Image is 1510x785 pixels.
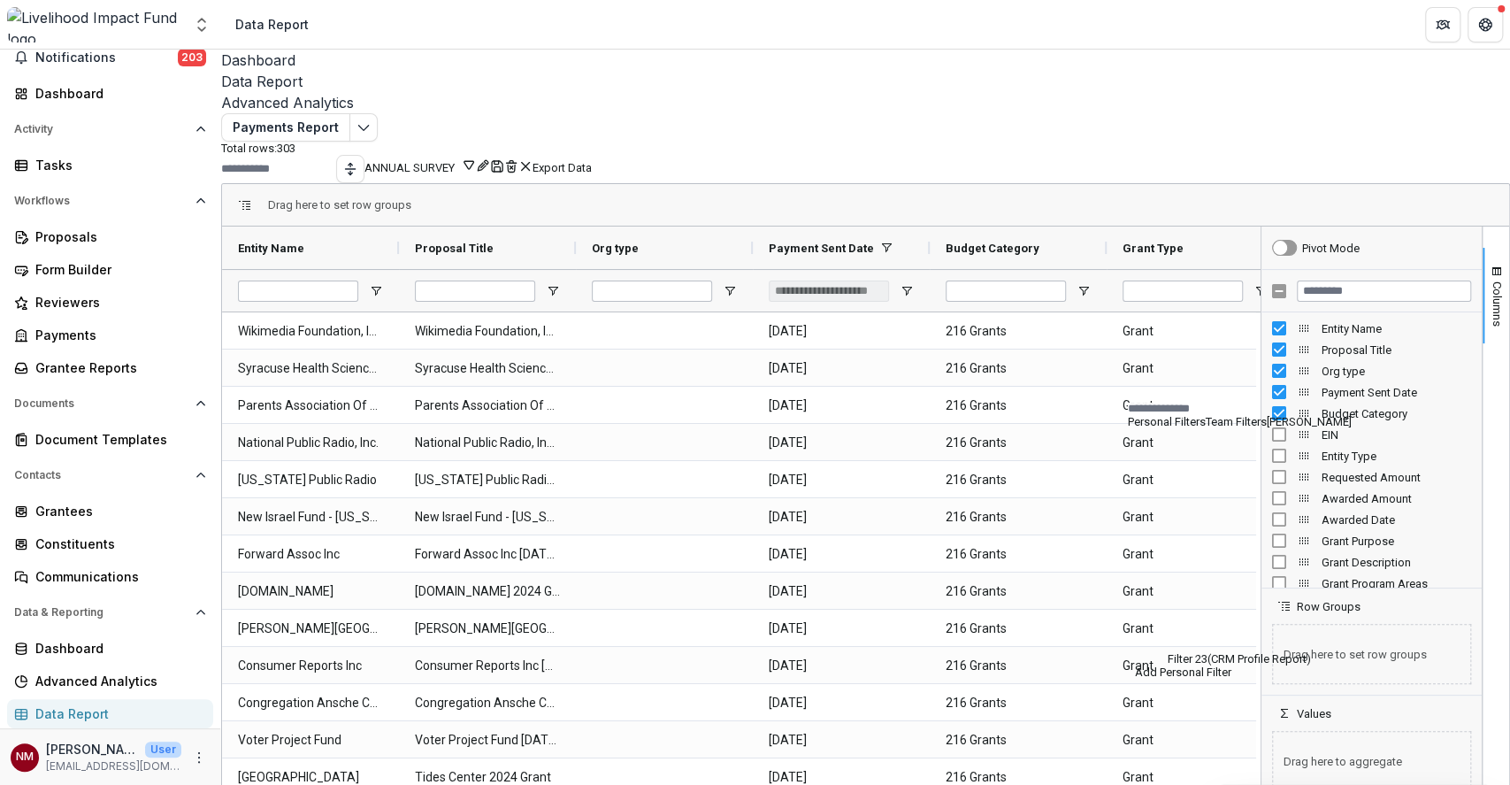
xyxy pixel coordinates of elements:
button: Open Activity [7,115,213,143]
button: [PERSON_NAME] [1267,415,1352,428]
a: Payments [7,320,213,350]
div: Njeri Muthuri [16,751,34,763]
span: [DATE] [769,350,914,387]
span: Grant [1123,573,1268,610]
a: Communications [7,562,213,591]
div: Grant Program Areas Column [1261,573,1482,594]
div: Reviewers [35,293,199,312]
div: Advanced Analytics [35,672,199,690]
span: Syracuse Health Science Center Medical Alumni Foundation Inc [238,350,383,387]
button: Open Filter Menu [1077,284,1091,298]
button: default [518,158,533,174]
span: [US_STATE] Public Radio [238,462,383,498]
span: [US_STATE] Public Radio [DATE]-[DATE] Grant [415,462,560,498]
span: Parents Association Of The Bronx High School Of Science [238,388,383,424]
button: Rename [476,158,490,173]
button: Open Data & Reporting [7,598,213,627]
span: Wikimedia Foundation, Inc. [238,313,383,350]
span: [PERSON_NAME][GEOGRAPHIC_DATA] [DATE]- [DATE] Grant [415,611,560,647]
span: [DOMAIN_NAME] 2024 Grant [415,573,560,610]
span: Grant [1123,536,1268,573]
span: EIN [1322,428,1471,442]
input: Entity Name Filter Input [238,281,358,302]
span: [DATE] [769,313,914,350]
a: Constituents [7,529,213,558]
span: 216 Grants [946,462,1091,498]
button: Edit selected report [349,113,378,142]
button: Open Filter Menu [369,284,383,298]
a: Advanced Analytics [221,92,1510,113]
span: Grant [1123,685,1268,721]
span: 216 Grants [946,499,1091,535]
input: Budget Category Filter Input [946,281,1066,302]
span: Grant Program Areas [1322,577,1471,590]
span: Syracuse Health Science Center Medical Alumni Foundation Inc [DATE]-[DATE] Grant [415,350,560,387]
div: Entity Name Column [1261,318,1482,339]
span: Congregation Ansche Chesed [238,685,383,721]
span: Grant [1123,648,1268,684]
span: 216 Grants [946,536,1091,573]
a: Dashboard [221,50,1510,71]
span: Wikimedia Foundation, Inc. [DATE]- [DATE] Grant [415,313,560,350]
img: Livelihood Impact Fund logo [7,7,182,42]
a: Grantees [7,496,213,526]
span: Activity [14,123,188,135]
button: More [188,747,210,768]
span: Entity Name [238,242,304,255]
div: Grant Description Column [1261,551,1482,573]
div: Data Report [235,15,309,34]
span: 216 Grants [946,425,1091,461]
div: Communications [35,567,199,586]
div: Awarded Date Column [1261,509,1482,530]
button: Team Filters [1206,415,1267,428]
div: Row Groups [1261,613,1482,695]
span: [DATE] [769,499,914,535]
nav: breadcrumb [228,12,316,37]
span: Congregation Ansche Chesed [DATE]-[DATE] Grant [415,685,560,721]
span: [DATE] [769,685,914,721]
span: [DATE] [769,462,914,498]
div: Proposals [35,227,199,246]
button: ANNUAL SURVEY [364,158,476,174]
button: Delete [504,158,518,174]
div: Data Report [35,704,199,723]
div: Payments [35,326,199,344]
button: Get Help [1468,7,1503,42]
div: Dashboard [35,639,199,658]
div: Budget Category Column [1261,403,1482,424]
a: Grantee Reports [7,353,213,382]
button: Personal Filters [1128,415,1206,428]
span: 216 Grants [946,573,1091,610]
span: New Israel Fund - [US_STATE], [GEOGRAPHIC_DATA] [DATE]-[DATE] Grant [415,499,560,535]
button: Toggle auto height [336,155,364,183]
span: Values [1297,707,1331,720]
span: [DATE] [769,425,914,461]
a: Advanced Analytics [7,666,213,696]
span: 216 Grants [946,722,1091,758]
span: Consumer Reports Inc [238,648,383,684]
input: Org type Filter Input [592,281,712,302]
div: Grantees [35,502,199,520]
a: Tasks [7,150,213,180]
span: 216 Grants [946,611,1091,647]
div: Awarded Amount Column [1261,488,1482,509]
span: Columns [1491,281,1504,327]
div: Form Builder [35,260,199,279]
span: Grant [1123,462,1268,498]
span: Drag here to set row groups [1272,624,1471,684]
div: Data Report [221,71,1510,92]
input: Filter Columns Input [1297,281,1471,302]
span: Voter Project Fund [DATE]- [DATE] Grant [415,722,560,758]
button: Open Workflows [7,187,213,215]
button: Open entity switcher [189,7,214,42]
span: Grant Type [1123,242,1184,255]
span: Documents [14,397,188,410]
span: Proposal Title [1322,343,1471,357]
span: 216 Grants [946,350,1091,387]
span: Notifications [35,50,178,65]
span: [DATE] [769,573,914,610]
span: Entity Type [1322,450,1471,463]
span: Org type [1322,365,1471,378]
a: Dashboard [7,634,213,663]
